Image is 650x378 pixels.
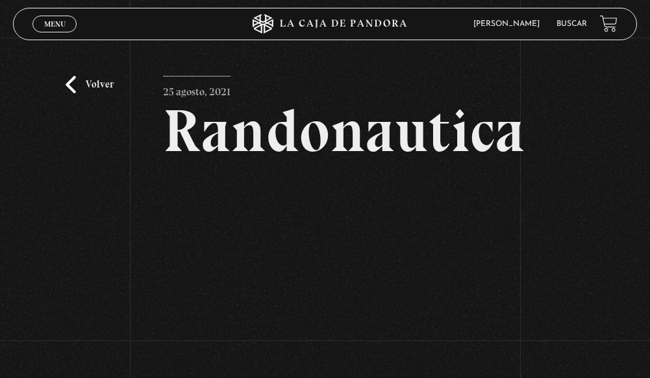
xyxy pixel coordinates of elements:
[40,30,70,40] span: Cerrar
[556,20,587,28] a: Buscar
[467,20,553,28] span: [PERSON_NAME]
[66,76,114,93] a: Volver
[600,15,618,32] a: View your shopping cart
[44,20,66,28] span: Menu
[163,101,488,161] h2: Randonautica
[163,76,231,102] p: 25 agosto, 2021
